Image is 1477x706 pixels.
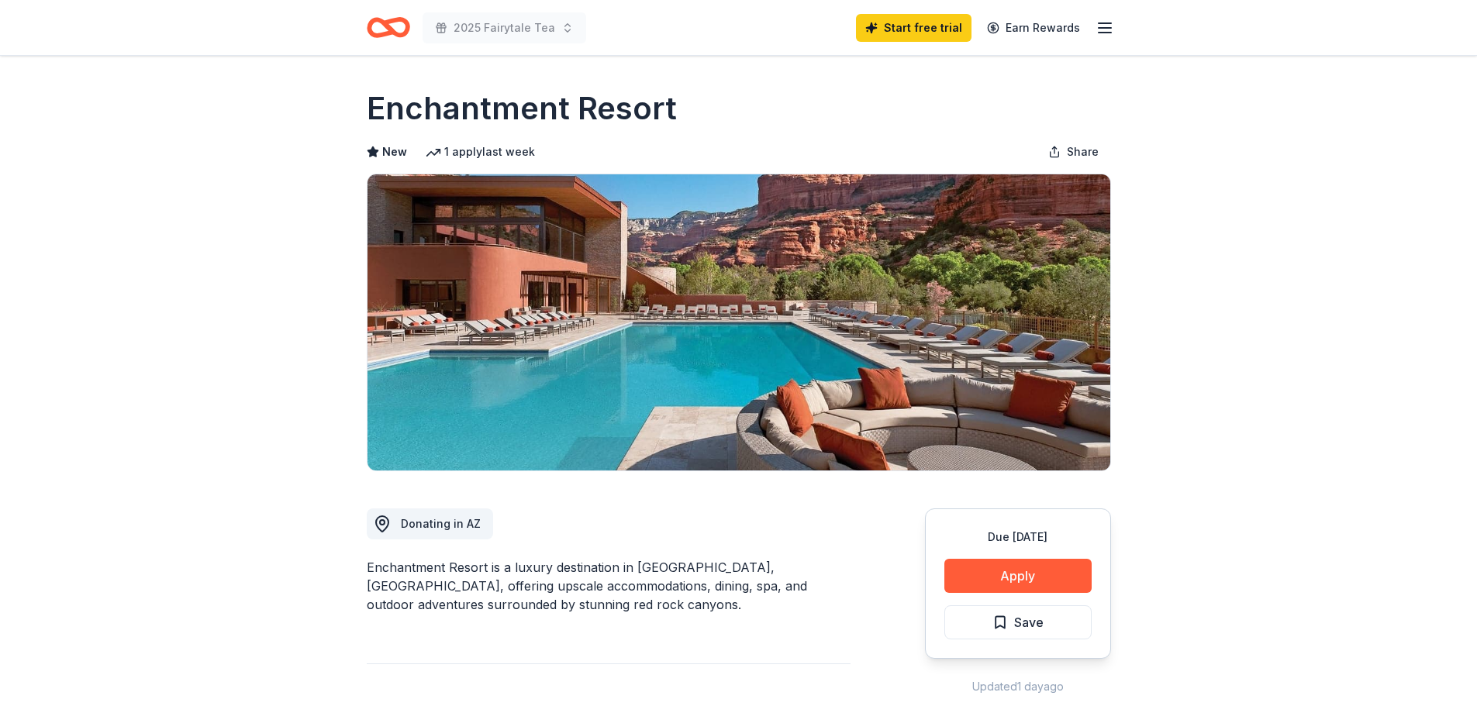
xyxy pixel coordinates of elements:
img: Image for Enchantment Resort [368,174,1110,470]
a: Home [367,9,410,46]
button: Save [944,605,1092,639]
button: 2025 Fairytale Tea [423,12,586,43]
div: Updated 1 day ago [925,677,1111,696]
div: 1 apply last week [426,143,535,161]
a: Earn Rewards [978,14,1089,42]
h1: Enchantment Resort [367,87,677,130]
span: New [382,143,407,161]
div: Enchantment Resort is a luxury destination in [GEOGRAPHIC_DATA], [GEOGRAPHIC_DATA], offering upsc... [367,558,851,614]
button: Apply [944,559,1092,593]
button: Share [1036,136,1111,167]
div: Due [DATE] [944,528,1092,546]
span: Save [1014,612,1044,632]
span: Share [1067,143,1099,161]
span: Donating in AZ [401,517,481,530]
a: Start free trial [856,14,971,42]
span: 2025 Fairytale Tea [454,19,555,37]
